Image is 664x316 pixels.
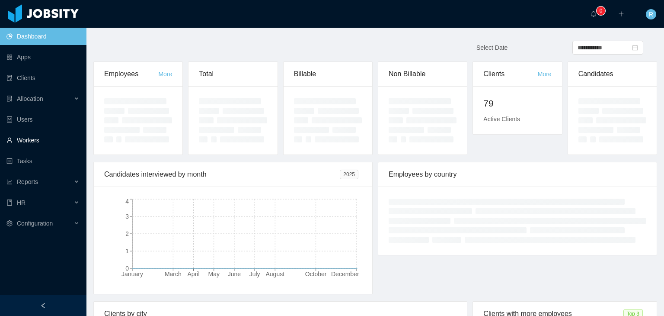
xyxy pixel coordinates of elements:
[6,69,80,87] a: icon: auditClients
[476,44,508,51] span: Select Date
[17,220,53,227] span: Configuration
[305,271,327,277] tspan: October
[6,179,13,185] i: icon: line-chart
[199,62,267,86] div: Total
[208,271,220,277] tspan: May
[389,62,456,86] div: Non Billable
[125,230,129,237] tspan: 2
[538,71,552,77] a: More
[125,198,129,205] tspan: 4
[483,97,551,110] h2: 79
[389,162,646,187] div: Employees by country
[591,11,597,17] i: icon: bell
[121,271,143,277] tspan: January
[6,96,13,102] i: icon: solution
[249,271,260,277] tspan: July
[632,45,638,51] i: icon: calendar
[104,62,158,86] div: Employees
[165,271,182,277] tspan: March
[294,62,362,86] div: Billable
[17,199,26,206] span: HR
[483,62,537,86] div: Clients
[578,62,646,86] div: Candidates
[17,95,43,102] span: Allocation
[6,152,80,170] a: icon: profileTasks
[125,265,129,272] tspan: 0
[483,116,520,123] span: Active Clients
[17,178,38,185] span: Reports
[340,170,358,179] span: 2025
[188,271,200,277] tspan: April
[6,28,80,45] a: icon: pie-chartDashboard
[158,71,172,77] a: More
[125,248,129,255] tspan: 1
[228,271,241,277] tspan: June
[265,271,284,277] tspan: August
[125,213,129,220] tspan: 3
[597,6,605,15] sup: 0
[6,200,13,206] i: icon: book
[104,162,340,187] div: Candidates interviewed by month
[6,220,13,226] i: icon: setting
[6,48,80,66] a: icon: appstoreApps
[6,132,80,149] a: icon: userWorkers
[331,271,359,277] tspan: December
[618,11,624,17] i: icon: plus
[649,9,653,19] span: R
[6,111,80,128] a: icon: robotUsers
